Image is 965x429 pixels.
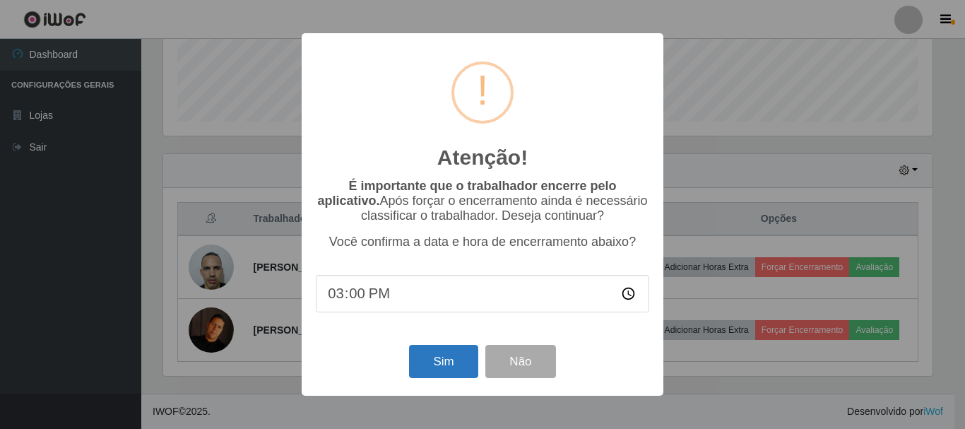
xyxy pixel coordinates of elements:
[437,145,528,170] h2: Atenção!
[409,345,478,378] button: Sim
[485,345,555,378] button: Não
[317,179,616,208] b: É importante que o trabalhador encerre pelo aplicativo.
[316,179,649,223] p: Após forçar o encerramento ainda é necessário classificar o trabalhador. Deseja continuar?
[316,235,649,249] p: Você confirma a data e hora de encerramento abaixo?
